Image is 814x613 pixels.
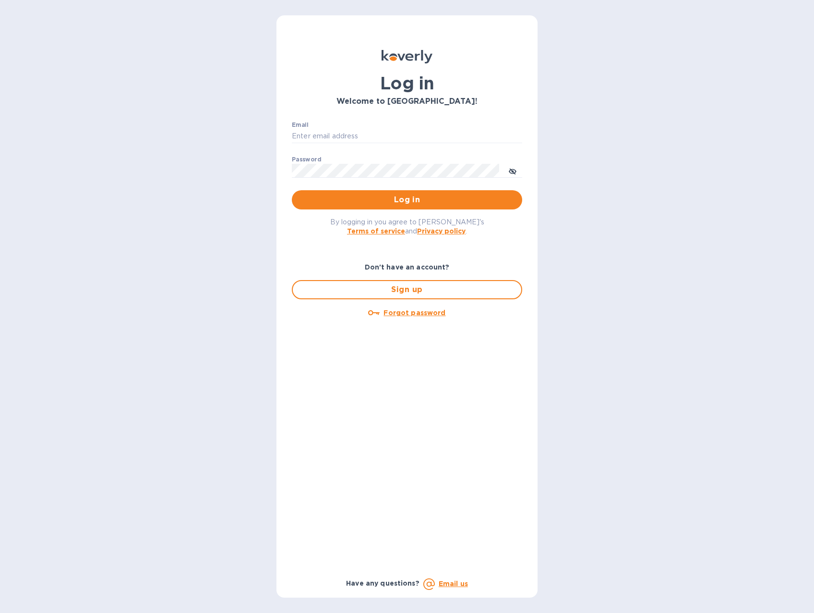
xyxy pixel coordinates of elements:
[300,284,514,295] span: Sign up
[292,73,522,93] h1: Log in
[346,579,419,587] b: Have any questions?
[292,97,522,106] h3: Welcome to [GEOGRAPHIC_DATA]!
[347,227,405,235] a: Terms of service
[503,161,522,180] button: toggle password visibility
[292,157,321,162] label: Password
[382,50,432,63] img: Koverly
[365,263,450,271] b: Don't have an account?
[299,194,515,206] span: Log in
[292,190,522,209] button: Log in
[292,122,309,128] label: Email
[383,309,445,317] u: Forgot password
[292,280,522,299] button: Sign up
[439,580,468,588] a: Email us
[417,227,466,235] a: Privacy policy
[330,218,484,235] span: By logging in you agree to [PERSON_NAME]'s and .
[292,129,522,144] input: Enter email address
